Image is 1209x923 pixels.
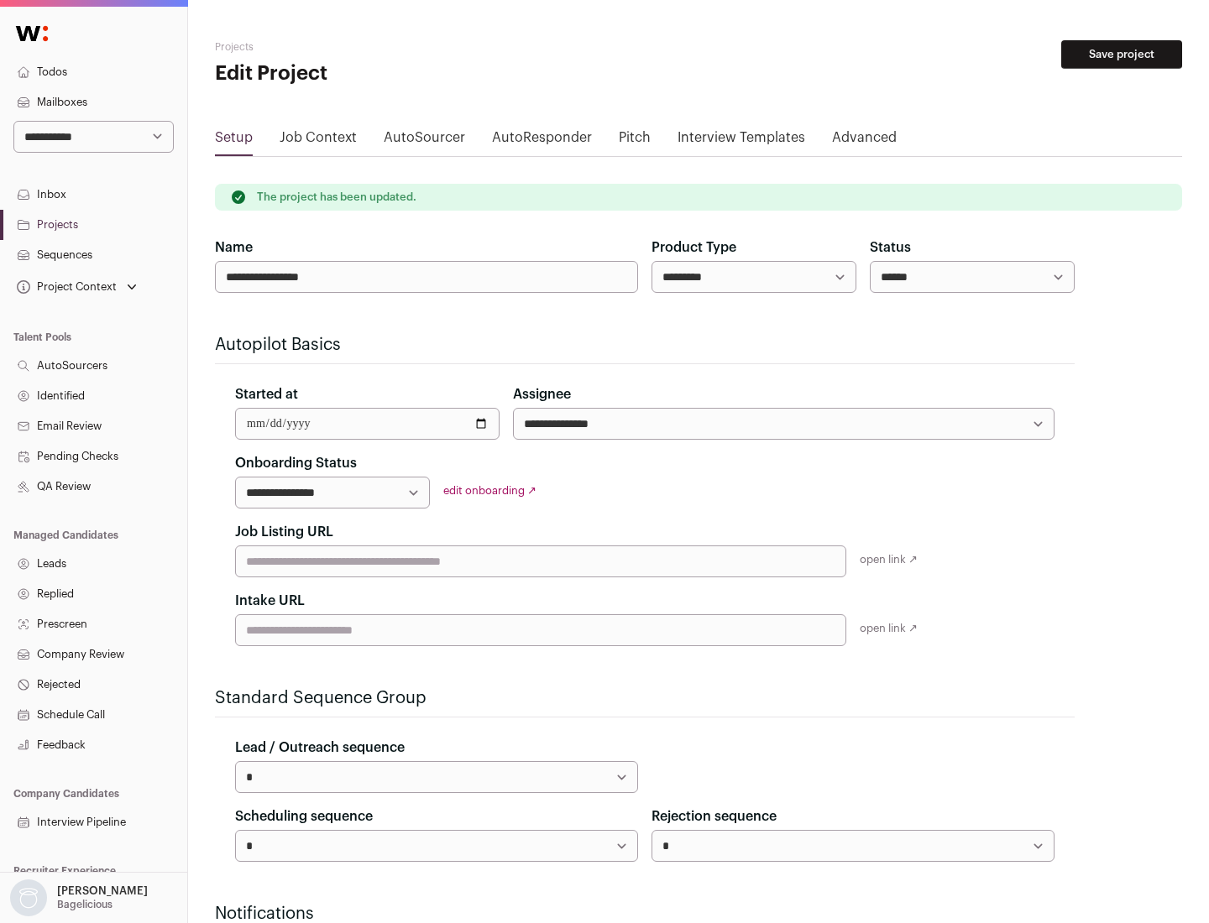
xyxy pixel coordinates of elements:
label: Scheduling sequence [235,806,373,827]
a: Pitch [619,128,651,154]
img: nopic.png [10,879,47,916]
a: AutoSourcer [384,128,465,154]
label: Intake URL [235,591,305,611]
p: [PERSON_NAME] [57,884,148,898]
a: AutoResponder [492,128,592,154]
label: Lead / Outreach sequence [235,738,405,758]
p: The project has been updated. [257,190,416,204]
div: Project Context [13,280,117,294]
button: Open dropdown [13,275,140,299]
h2: Projects [215,40,537,54]
p: Bagelicious [57,898,113,911]
h2: Autopilot Basics [215,333,1075,357]
label: Started at [235,384,298,404]
img: Wellfound [7,17,57,50]
a: Advanced [832,128,897,154]
label: Status [870,237,911,258]
a: Setup [215,128,253,154]
label: Onboarding Status [235,453,357,473]
label: Rejection sequence [652,806,777,827]
button: Save project [1061,40,1182,69]
a: edit onboarding ↗ [443,485,536,496]
label: Job Listing URL [235,522,333,542]
label: Name [215,237,253,258]
button: Open dropdown [7,879,151,916]
a: Job Context [280,128,357,154]
label: Product Type [652,237,736,258]
label: Assignee [513,384,571,404]
h2: Standard Sequence Group [215,686,1075,710]
a: Interview Templates [678,128,805,154]
h1: Edit Project [215,60,537,87]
